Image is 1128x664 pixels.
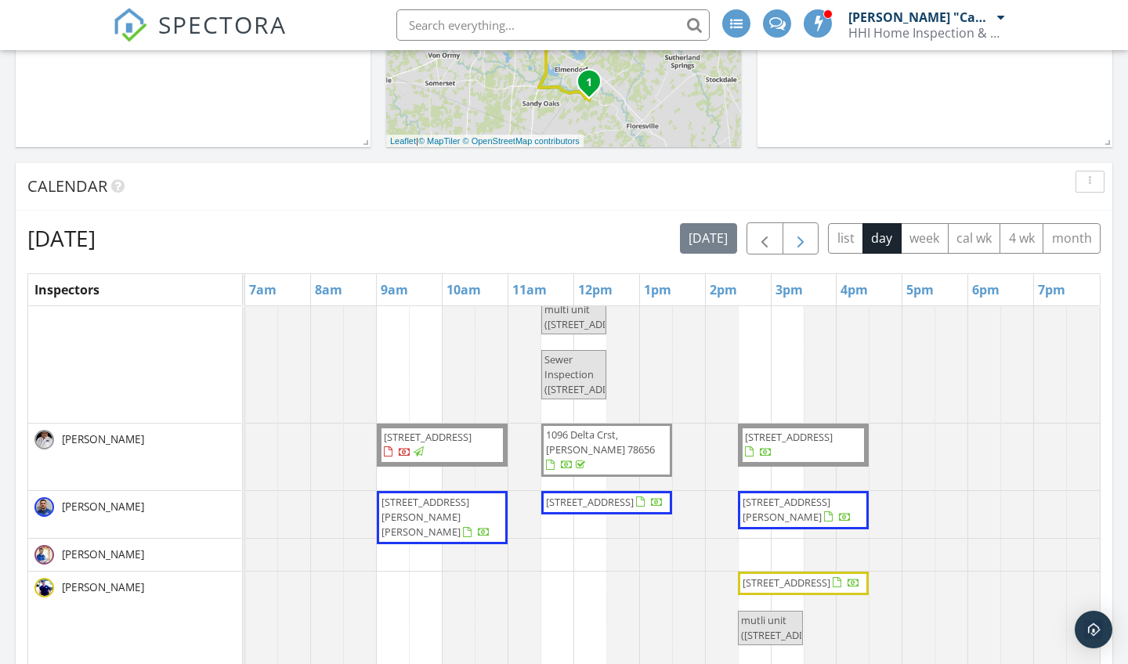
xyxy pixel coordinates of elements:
[386,135,584,148] div: |
[443,277,485,302] a: 10am
[544,302,638,331] span: multi unit ([STREET_ADDRESS])
[848,9,993,25] div: [PERSON_NAME] "Captain" [PERSON_NAME]
[390,136,416,146] a: Leaflet
[508,277,551,302] a: 11am
[1075,611,1112,648] div: Open Intercom Messenger
[463,136,580,146] a: © OpenStreetMap contributors
[747,222,783,254] button: Previous day
[34,497,54,517] img: resized_103945_1607186620487.jpeg
[848,25,1005,41] div: HHI Home Inspection & Pest Control
[546,428,655,456] span: 1096 Delta Crst, [PERSON_NAME] 78656
[59,499,147,514] span: [PERSON_NAME]
[311,277,346,302] a: 8am
[113,21,287,54] a: SPECTORA
[745,430,833,444] span: [STREET_ADDRESS]
[1034,277,1069,302] a: 7pm
[381,495,469,539] span: [STREET_ADDRESS][PERSON_NAME][PERSON_NAME]
[772,277,807,302] a: 3pm
[418,136,461,146] a: © MapTiler
[743,495,830,524] span: [STREET_ADDRESS][PERSON_NAME]
[27,222,96,254] h2: [DATE]
[706,277,741,302] a: 2pm
[34,545,54,565] img: dsc07028.jpg
[586,78,592,88] i: 1
[589,81,598,91] div: 111 Loma Park Rd, Floresville, TX 78114
[901,223,949,254] button: week
[640,277,675,302] a: 1pm
[245,277,280,302] a: 7am
[741,613,835,642] span: mutli unit ([STREET_ADDRESS])
[743,576,830,590] span: [STREET_ADDRESS]
[680,223,737,254] button: [DATE]
[1000,223,1043,254] button: 4 wk
[59,431,147,447] span: [PERSON_NAME]
[902,277,938,302] a: 5pm
[34,578,54,597] img: img_7310_small.jpeg
[59,547,147,562] span: [PERSON_NAME]
[1043,223,1101,254] button: month
[948,223,1001,254] button: cal wk
[968,277,1003,302] a: 6pm
[34,281,99,298] span: Inspectors
[59,579,147,595] span: [PERSON_NAME]
[158,8,287,41] span: SPECTORA
[27,175,107,197] span: Calendar
[862,223,902,254] button: day
[837,277,872,302] a: 4pm
[377,277,412,302] a: 9am
[396,9,710,41] input: Search everything...
[544,352,638,396] span: Sewer Inspection ([STREET_ADDRESS])
[828,223,863,254] button: list
[546,495,634,509] span: [STREET_ADDRESS]
[34,430,54,449] img: img_0667.jpeg
[783,222,819,254] button: Next day
[384,430,472,444] span: [STREET_ADDRESS]
[574,277,616,302] a: 12pm
[113,8,147,42] img: The Best Home Inspection Software - Spectora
